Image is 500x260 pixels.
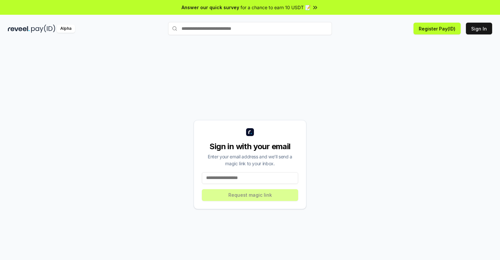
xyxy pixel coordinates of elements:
img: logo_small [246,128,254,136]
span: Answer our quick survey [182,4,239,11]
div: Alpha [57,25,75,33]
img: reveel_dark [8,25,30,33]
div: Enter your email address and we’ll send a magic link to your inbox. [202,153,298,167]
span: for a chance to earn 10 USDT 📝 [240,4,311,11]
button: Register Pay(ID) [413,23,461,34]
button: Sign In [466,23,492,34]
div: Sign in with your email [202,141,298,152]
img: pay_id [31,25,55,33]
